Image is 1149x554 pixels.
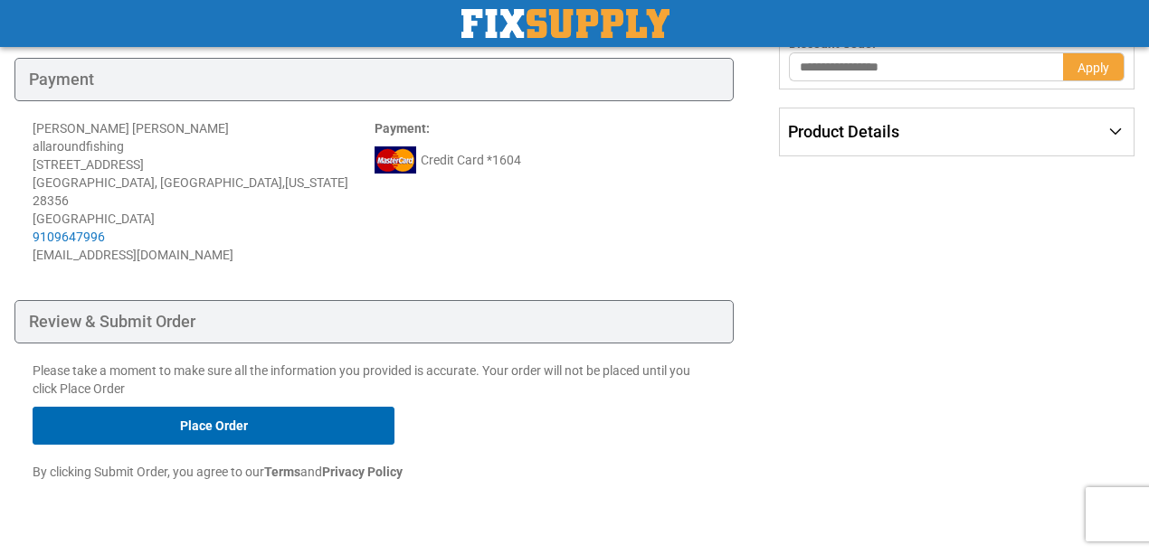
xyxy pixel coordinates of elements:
span: Apply [1078,61,1109,75]
span: Payment [375,121,426,136]
button: Apply [1063,52,1125,81]
p: Please take a moment to make sure all the information you provided is accurate. Your order will n... [33,362,716,398]
div: Credit Card *1604 [375,146,717,174]
div: [PERSON_NAME] [PERSON_NAME] allaroundfishing [STREET_ADDRESS] [GEOGRAPHIC_DATA], [GEOGRAPHIC_DATA... [33,119,375,246]
strong: : [375,121,430,136]
button: Place Order [33,407,394,445]
span: [EMAIL_ADDRESS][DOMAIN_NAME] [33,248,233,262]
strong: Privacy Policy [322,465,403,479]
span: [US_STATE] [285,175,348,190]
span: Product Details [788,122,899,141]
img: Fix Industrial Supply [461,9,669,38]
div: Review & Submit Order [14,300,734,343]
img: mc.png [375,146,416,174]
a: 9109647996 [33,230,105,244]
div: Payment [14,58,734,101]
p: By clicking Submit Order, you agree to our and [33,463,716,481]
strong: Terms [264,465,300,479]
a: store logo [461,9,669,38]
